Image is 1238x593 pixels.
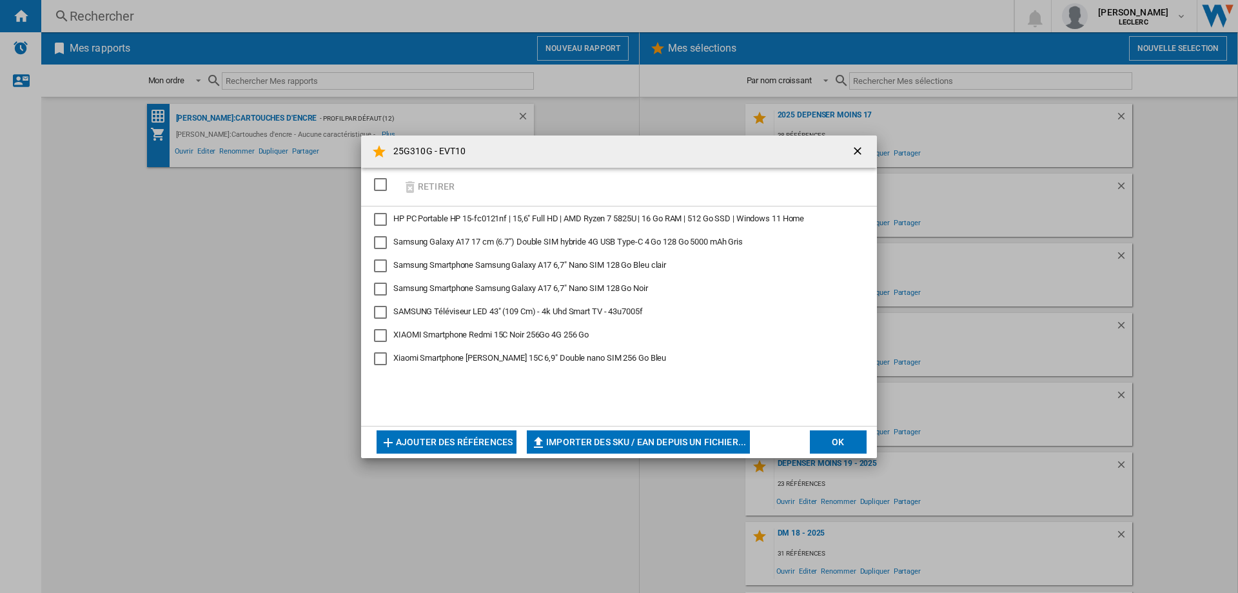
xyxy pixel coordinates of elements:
[374,352,864,365] md-checkbox: Xiaomi Smartphone Xiaomi Redmi 15C 6,9" Double nano SIM 256 Go Bleu
[374,236,854,249] md-checkbox: Samsung Galaxy A17 17 cm (6.7") Double SIM hybride 4G USB Type-C 4 Go 128 Go 5000 mAh Gris
[851,145,867,160] ng-md-icon: getI18NText('BUTTONS.CLOSE_DIALOG')
[374,213,854,226] md-checkbox: HP PC Portable HP 15-fc0121nf | 15,6" Full HD | AMD Ryzen 7 5825U | 16 Go RAM | 512 Go SSD | Wind...
[398,172,458,202] button: Retirer
[527,430,750,454] button: Importer des SKU / EAN depuis un fichier...
[374,259,854,272] md-checkbox: Samsung Smartphone Samsung Galaxy A17 6,7" Nano SIM 128 Go Bleu clair
[377,430,516,454] button: Ajouter des références
[393,214,804,223] span: HP PC Portable HP 15-fc0121nf | 15,6" Full HD | AMD Ryzen 7 5825U | 16 Go RAM | 512 Go SSD | Wind...
[393,307,643,316] span: SAMSUNG Téléviseur LED 43" (109 Cm) - 4k Uhd Smart TV - 43u7005f
[393,237,743,246] span: Samsung Galaxy A17 17 cm (6.7") Double SIM hybride 4G USB Type-C 4 Go 128 Go 5000 mAh Gris
[846,139,872,165] button: getI18NText('BUTTONS.CLOSE_DIALOG')
[387,145,466,158] h4: 25G310G - EVT10
[374,283,854,296] md-checkbox: Samsung Smartphone Samsung Galaxy A17 6,7" Nano SIM 128 Go Noir
[810,430,867,454] button: OK
[374,306,854,319] md-checkbox: SAMSUNG Téléviseur LED 43" (109 Cm) - 4k Uhd Smart TV - 43u7005f
[393,283,648,293] span: Samsung Smartphone Samsung Galaxy A17 6,7" Nano SIM 128 Go Noir
[393,353,666,363] span: Xiaomi Smartphone [PERSON_NAME] 15C 6,9" Double nano SIM 256 Go Bleu
[393,330,589,339] span: XIAOMI Smartphone Redmi 15C Noir 256Go 4G 256 Go
[393,260,666,270] span: Samsung Smartphone Samsung Galaxy A17 6,7" Nano SIM 128 Go Bleu clair
[374,329,854,342] md-checkbox: XIAOMI Smartphone Redmi 15C Noir 256Go 4G 256 Go
[374,174,393,196] md-checkbox: SELECTIONS.EDITION_POPUP.SELECT_DESELECT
